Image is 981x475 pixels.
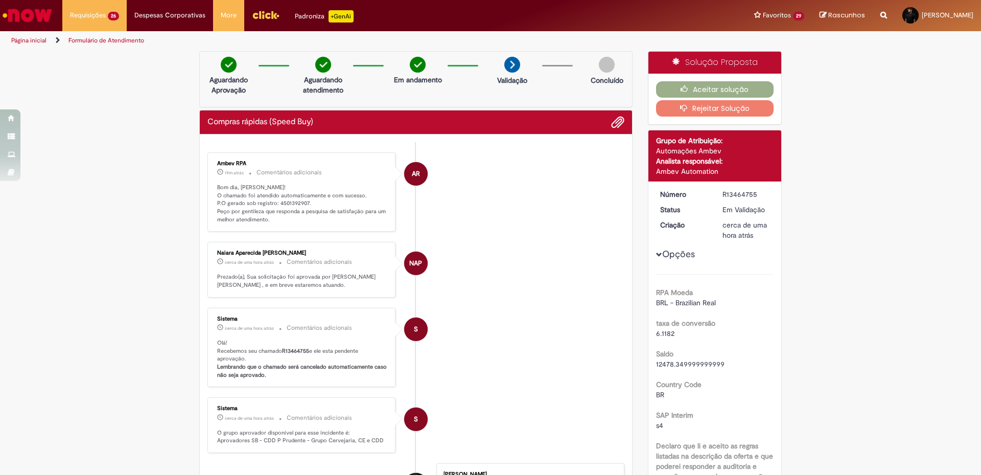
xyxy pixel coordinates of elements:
[68,36,144,44] a: Formulário de Atendimento
[497,75,527,85] p: Validação
[204,75,253,95] p: Aguardando Aprovação
[404,318,428,341] div: System
[722,189,770,199] div: R13464755
[217,363,388,379] b: Lembrando que o chamado será cancelado automaticamente caso não seja aprovado.
[722,205,770,215] div: Em Validação
[656,411,693,420] b: SAP Interim
[722,220,767,240] span: cerca de uma hora atrás
[414,317,418,342] span: S
[922,11,973,19] span: [PERSON_NAME]
[656,81,774,98] button: Aceitar solução
[652,205,715,215] dt: Status
[656,100,774,117] button: Rejeitar Solução
[217,339,387,379] p: Olá! Recebemos seu chamado e ele esta pendente aprovação.
[225,170,244,176] span: 19m atrás
[599,57,615,73] img: img-circle-grey.png
[656,390,664,399] span: BR
[225,325,274,331] span: cerca de uma hora atrás
[225,415,274,421] time: 30/08/2025 10:10:28
[287,258,352,266] small: Comentários adicionais
[70,10,106,20] span: Requisições
[412,162,420,186] span: AR
[591,75,623,85] p: Concluído
[404,408,428,431] div: System
[763,10,791,20] span: Favoritos
[656,329,674,338] span: 6.1182
[410,57,426,73] img: check-circle-green.png
[722,220,770,240] div: 30/08/2025 10:10:20
[217,161,387,167] div: Ambev RPA
[656,421,663,430] span: s4
[217,316,387,322] div: Sistema
[404,252,428,275] div: Naiara Aparecida Peripato Oliveira
[394,75,442,85] p: Em andamento
[207,118,313,127] h2: Compras rápidas (Speed Buy) Histórico de tíquete
[611,116,624,129] button: Adicionar anexos
[252,7,279,22] img: click_logo_yellow_360x200.png
[656,288,693,297] b: RPA Moeda
[295,10,354,22] div: Padroniza
[648,52,782,74] div: Solução Proposta
[656,146,774,156] div: Automações Ambev
[217,184,387,224] p: Bom dia, [PERSON_NAME]! O chamado foi atendido automaticamente e com sucesso. P.O gerado sob regi...
[656,298,716,307] span: BRL - Brazilian Real
[409,251,422,276] span: NAP
[282,347,309,355] b: R13464755
[828,10,865,20] span: Rascunhos
[315,57,331,73] img: check-circle-green.png
[656,380,702,389] b: Country Code
[414,407,418,432] span: S
[656,135,774,146] div: Grupo de Atribuição:
[217,273,387,289] p: Prezado(a), Sua solicitação foi aprovada por [PERSON_NAME] [PERSON_NAME] , e em breve estaremos a...
[652,220,715,230] dt: Criação
[793,12,804,20] span: 29
[656,156,774,166] div: Analista responsável:
[656,319,715,328] b: taxa de conversão
[656,166,774,176] div: Ambev Automation
[225,259,274,265] span: cerca de uma hora atrás
[820,11,865,20] a: Rascunhos
[287,324,352,332] small: Comentários adicionais
[652,189,715,199] dt: Número
[221,10,237,20] span: More
[225,170,244,176] time: 30/08/2025 10:46:46
[504,57,520,73] img: arrow-next.png
[256,168,322,177] small: Comentários adicionais
[287,414,352,422] small: Comentários adicionais
[217,429,387,445] p: O grupo aprovador disponível para esse incidente é: Aprovadores SB - CDD P Prudente - Grupo Cerve...
[8,31,646,50] ul: Trilhas de página
[298,75,348,95] p: Aguardando atendimento
[217,405,387,412] div: Sistema
[225,259,274,265] time: 30/08/2025 10:12:49
[1,5,54,26] img: ServiceNow
[221,57,237,73] img: check-circle-green.png
[329,10,354,22] p: +GenAi
[134,10,205,20] span: Despesas Corporativas
[656,349,673,358] b: Saldo
[225,415,274,421] span: cerca de uma hora atrás
[404,162,428,186] div: Ambev RPA
[11,36,46,44] a: Página inicial
[108,12,119,20] span: 26
[217,250,387,256] div: Naiara Aparecida [PERSON_NAME]
[722,220,767,240] time: 30/08/2025 10:10:20
[225,325,274,331] time: 30/08/2025 10:10:32
[656,359,725,369] span: 12478.349999999999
